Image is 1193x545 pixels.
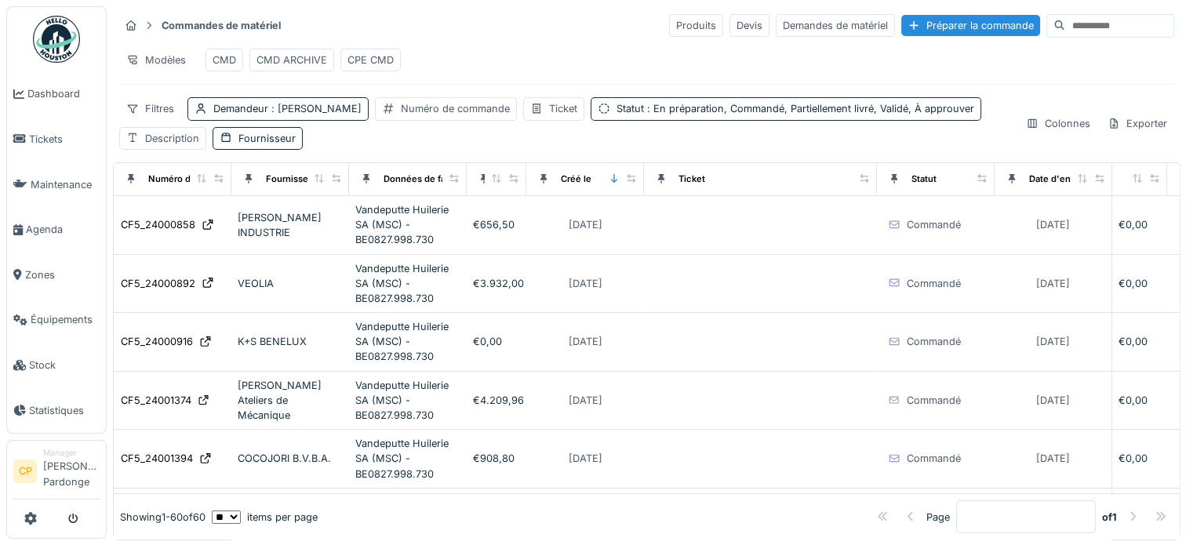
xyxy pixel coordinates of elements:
div: Produits [669,14,723,37]
div: €0,00 [1118,217,1161,232]
div: CPE CMD [347,53,394,67]
div: Fournisseur [238,131,296,146]
div: Vandeputte Huilerie SA (MSC) - BE0827.998.730 [355,202,460,248]
span: Maintenance [31,177,100,192]
div: [DATE] [569,276,602,291]
li: [PERSON_NAME] Pardonge [43,447,100,496]
div: [DATE] [1036,393,1070,408]
a: Tickets [7,117,106,162]
div: Description [145,131,199,146]
div: €908,80 [473,451,520,466]
div: Demandes de matériel [776,14,895,37]
strong: Commandes de matériel [155,18,287,33]
div: Date d'envoi de la commande [1029,173,1157,186]
div: €656,50 [473,217,520,232]
div: Devis [729,14,769,37]
div: Statut [617,101,974,116]
a: Équipements [7,297,106,343]
div: K+S BENELUX [238,334,343,349]
span: : En préparation, Commandé, Partiellement livré, Validé, À approuver [644,103,974,114]
div: CF5_24000858 [121,217,195,232]
span: Statistiques [29,403,100,418]
div: [DATE] [569,393,602,408]
div: Ticket [549,101,577,116]
div: Fournisseur [266,173,317,186]
div: [DATE] [1036,334,1070,349]
div: [DATE] [569,217,602,232]
div: €0,00 [1118,334,1161,349]
div: [PERSON_NAME] Ateliers de Mécanique [238,378,343,423]
span: Zones [25,267,100,282]
div: [DATE] [569,451,602,466]
div: €4.209,96 [473,393,520,408]
div: CF5_24000916 [121,334,193,349]
div: Commandé [907,334,961,349]
div: €3.932,00 [473,276,520,291]
a: Zones [7,253,106,298]
span: Stock [29,358,100,372]
div: [DATE] [1036,276,1070,291]
a: Maintenance [7,162,106,207]
strong: of 1 [1102,510,1117,525]
div: Commandé [907,451,961,466]
div: Commandé [907,393,961,408]
div: Préparer la commande [901,15,1040,36]
div: CF5_24001394 [121,451,193,466]
div: Demandeur [213,101,362,116]
span: Agenda [26,222,100,237]
div: COCOJORI B.V.B.A. [238,451,343,466]
div: €0,00 [1118,276,1161,291]
div: €0,00 [1118,451,1161,466]
li: CP [13,460,37,483]
div: Numéro de commande [401,101,510,116]
div: Showing 1 - 60 of 60 [120,510,206,525]
a: Stock [7,343,106,388]
div: €0,00 [473,334,520,349]
div: [DATE] [569,334,602,349]
div: Statut [911,173,937,186]
div: Créé le [561,173,591,186]
div: VEOLIA [238,276,343,291]
div: Colonnes [1019,112,1097,135]
a: Dashboard [7,71,106,117]
div: [PERSON_NAME] INDUSTRIE [238,210,343,240]
div: CMD ARCHIVE [256,53,327,67]
div: Filtres [119,97,181,120]
div: Vandeputte Huilerie SA (MSC) - BE0827.998.730 [355,261,460,307]
a: CP Manager[PERSON_NAME] Pardonge [13,447,100,500]
div: Ticket [678,173,705,186]
div: [DATE] [1036,217,1070,232]
span: Dashboard [27,86,100,101]
div: CF5_24000892 [121,276,195,291]
div: Exporter [1100,112,1174,135]
span: Équipements [31,312,100,327]
div: Commandé [907,217,961,232]
div: €0,00 [1118,393,1161,408]
span: : [PERSON_NAME] [268,103,362,114]
div: CF5_24001374 [121,393,191,408]
div: Numéro de commande [148,173,246,186]
div: Vandeputte Huilerie SA (MSC) - BE0827.998.730 [355,378,460,423]
div: Données de facturation [384,173,484,186]
div: Manager [43,447,100,459]
div: Vandeputte Huilerie SA (MSC) - BE0827.998.730 [355,319,460,365]
a: Statistiques [7,387,106,433]
a: Agenda [7,207,106,253]
div: items per page [212,510,318,525]
div: CMD [213,53,236,67]
div: Page [926,510,950,525]
span: Tickets [29,132,100,147]
div: Commandé [907,276,961,291]
div: Modèles [119,49,193,71]
div: Vandeputte Huilerie SA (MSC) - BE0827.998.730 [355,436,460,481]
div: [DATE] [1036,451,1070,466]
img: Badge_color-CXgf-gQk.svg [33,16,80,63]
